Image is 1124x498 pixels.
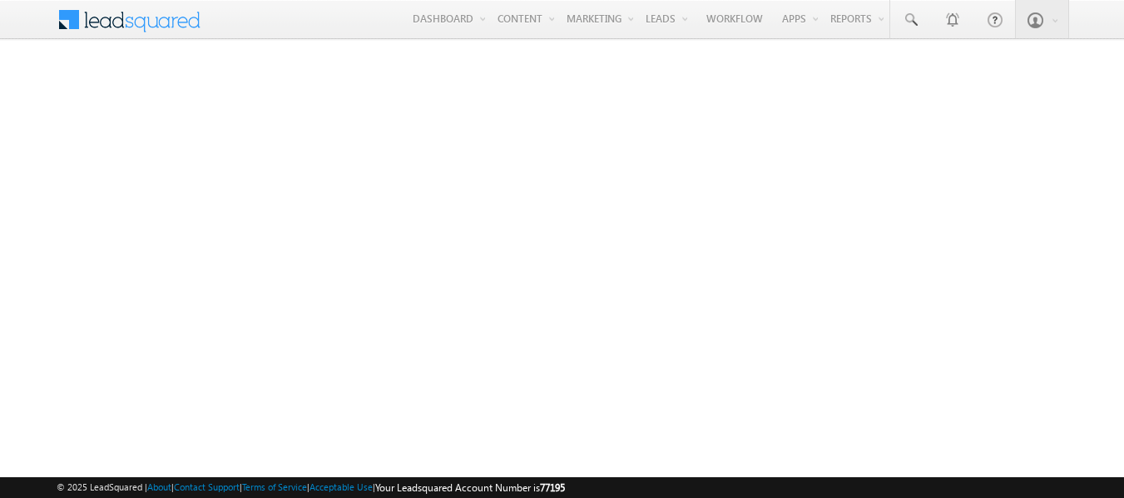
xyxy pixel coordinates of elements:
span: © 2025 LeadSquared | | | | | [57,480,565,496]
a: About [147,481,171,492]
a: Contact Support [174,481,240,492]
span: Your Leadsquared Account Number is [375,481,565,494]
a: Terms of Service [242,481,307,492]
span: 77195 [540,481,565,494]
a: Acceptable Use [309,481,373,492]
